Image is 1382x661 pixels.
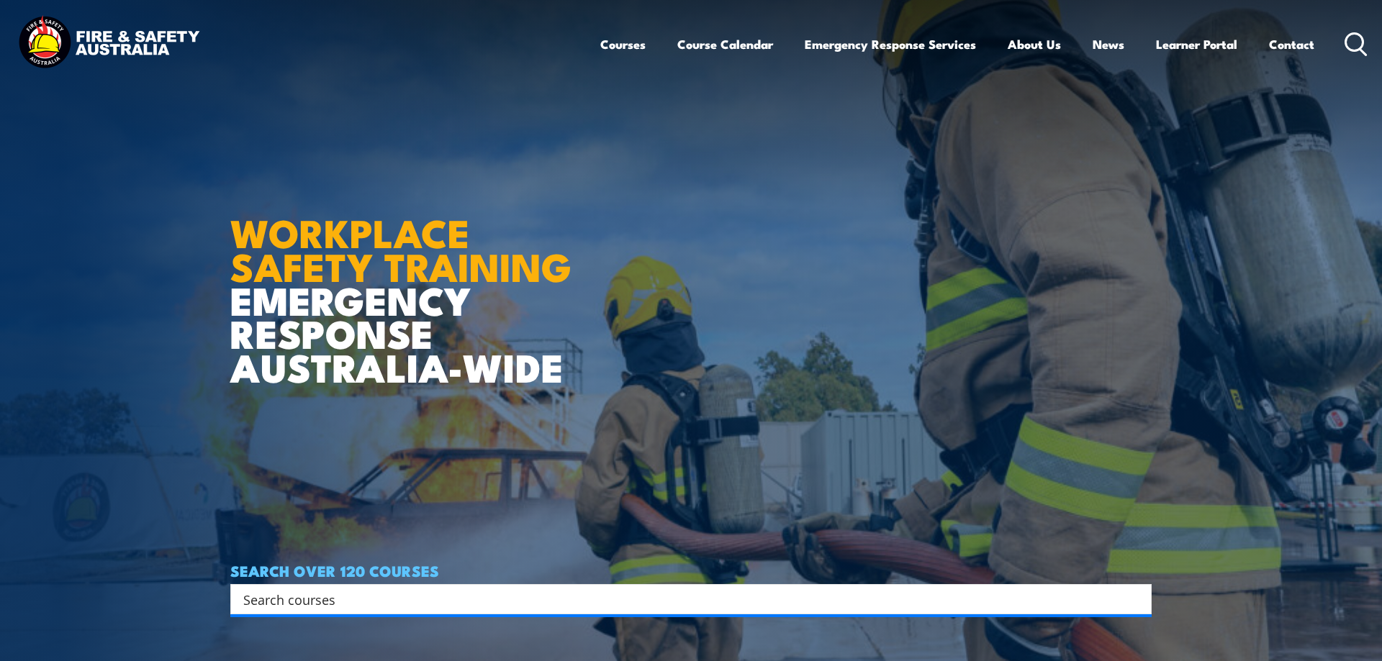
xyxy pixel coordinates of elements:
[1008,25,1061,63] a: About Us
[1156,25,1237,63] a: Learner Portal
[246,589,1123,609] form: Search form
[805,25,976,63] a: Emergency Response Services
[1093,25,1124,63] a: News
[230,201,572,295] strong: WORKPLACE SAFETY TRAINING
[1269,25,1314,63] a: Contact
[230,562,1152,578] h4: SEARCH OVER 120 COURSES
[230,179,582,383] h1: EMERGENCY RESPONSE AUSTRALIA-WIDE
[677,25,773,63] a: Course Calendar
[600,25,646,63] a: Courses
[243,588,1120,610] input: Search input
[1126,589,1147,609] button: Search magnifier button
